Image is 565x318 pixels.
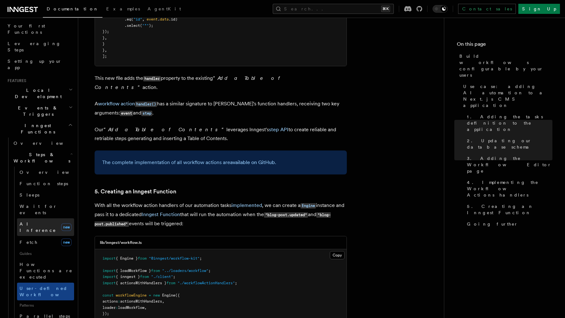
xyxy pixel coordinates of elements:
code: "blog-post.published" [95,212,331,227]
span: Wait for events [20,204,57,215]
span: }); [102,311,109,316]
h4: On this page [457,40,552,50]
span: AI Inference [20,221,56,233]
a: step API [269,127,288,132]
a: Overview [17,167,74,178]
span: ; [208,268,211,273]
span: ( [131,17,133,21]
span: Examples [106,6,140,11]
a: 5. Creating an Inngest Function [464,201,552,218]
a: AgentKit [144,2,185,17]
span: "../loaders/workflow" [162,268,208,273]
a: step [141,110,152,116]
span: User-defined Workflows [20,286,76,297]
span: : [118,299,120,303]
span: Build workflows configurable by your users [459,53,552,78]
span: ); [149,23,153,28]
p: This new file adds the property to the existing action. [95,74,347,92]
span: "id" [133,17,142,21]
a: Your first Functions [5,20,74,38]
a: How Functions are executed [17,259,74,283]
code: handler() [135,102,157,107]
a: available on GitHub [230,159,275,165]
button: Search...⌘K [273,4,394,14]
span: Use case: adding AI automation to a Next.js CMS application [463,83,552,109]
em: "Add a Table of Contents" [103,127,226,132]
a: workflow actionhandler() [98,101,157,107]
span: loader [102,305,116,310]
span: } [102,36,105,40]
a: Going further [464,218,552,230]
span: = [149,293,151,297]
span: { actionsWithHandlers } [116,281,166,285]
span: Function steps [20,181,68,186]
span: } [102,48,105,52]
span: 2. Updating our database schema [467,138,552,150]
span: { loadWorkflow } [116,268,151,273]
span: Overview [20,170,84,175]
span: from [138,256,147,261]
a: 3. Adding the Workflow Editor page [464,153,552,177]
span: 4. Implementing the Workflow Actions handlers [467,179,552,198]
span: import [102,268,116,273]
p: Our leverages Inngest's to create reliable and retriable steps generating and inserting a Table o... [95,125,347,143]
a: 4. Implementing the Workflow Actions handlers [464,177,552,201]
button: Toggle dark mode [433,5,448,13]
a: Leveraging Steps [5,38,74,56]
span: Guides [17,249,74,259]
p: With all the workflow action handlers of our automation tasks , we can create a instance and pass... [95,201,347,228]
a: Examples [102,2,144,17]
span: "./client" [151,274,173,279]
a: Setting up your app [5,56,74,73]
span: Overview [14,141,79,146]
a: Sign Up [518,4,560,14]
span: Documentation [47,6,99,11]
span: Features [5,78,26,83]
em: "Add a Table of Contents" [95,75,283,90]
span: ]; [102,54,107,58]
span: Setting up your app [8,59,62,70]
span: Your first Functions [8,23,45,35]
span: ; [235,281,237,285]
span: Local Development [5,87,69,100]
code: step [141,111,152,116]
span: { inngest } [116,274,140,279]
span: How Functions are executed [20,262,73,280]
span: Fetch [20,240,38,245]
a: Inngest Function [142,211,180,217]
span: "@inngest/workflow-kit" [149,256,200,261]
span: 3. Adding the Workflow Editor page [467,155,552,174]
span: Inngest Functions [5,122,68,135]
span: new [153,293,160,297]
span: Leveraging Steps [8,41,61,52]
button: Copy [330,251,345,259]
a: Sleeps [17,189,74,201]
span: AgentKit [148,6,181,11]
p: The complete implementation of all workflow actions are . [102,158,339,167]
a: Fetchnew [17,236,74,249]
span: ( [140,23,142,28]
span: 5. Creating an Inngest Function [467,203,552,216]
a: Documentation [43,2,102,18]
span: import [102,256,116,261]
a: 5. Creating an Inngest Function [95,187,176,196]
span: event [147,17,158,21]
span: new [61,238,72,246]
a: Use case: adding AI automation to a Next.js CMS application [461,81,552,111]
a: Build workflows configurable by your users [457,50,552,81]
span: loadWorkflow [118,305,144,310]
span: Going further [467,221,518,227]
span: , [162,299,164,303]
h3: lib/inngest/workflow.ts [100,240,142,245]
a: 2. Updating our database schema [464,135,552,153]
span: from [140,274,149,279]
span: Steps & Workflows [11,151,70,164]
code: "blog-post.updated" [264,212,308,218]
span: from [166,281,175,285]
a: Contact sales [458,4,516,14]
button: Events & Triggers [5,102,74,120]
span: : [116,305,118,310]
a: 1. Adding the tasks definition to the application [464,111,552,135]
button: Local Development [5,85,74,102]
a: implemented [231,202,262,208]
